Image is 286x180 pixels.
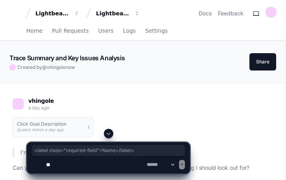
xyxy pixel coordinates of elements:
button: Lightbeam Health [32,6,83,20]
div: Lightbeam Health [35,9,69,17]
span: Settings [145,28,168,33]
span: now [66,64,75,70]
app-text-character-animate: Trace Summary and Key Issues Analysis [9,54,125,62]
span: vhingole [28,98,54,104]
span: Pull Requests [52,28,89,33]
span: Home [26,28,42,33]
a: Settings [145,22,168,40]
span: Logs [123,28,136,33]
button: Share [249,53,276,71]
span: <label class="required-field">Name</label> [34,147,183,154]
a: Home [26,22,42,40]
span: Created by [17,64,75,71]
a: Users [98,22,114,40]
span: vhingole [47,64,66,70]
span: a day ago [28,105,49,111]
h1: Click Goal Description [17,122,66,126]
span: System Admin a day ago [17,127,64,132]
button: Click Goal DescriptionSystem Admin a day ago1 [13,117,94,137]
span: Users [98,28,114,33]
span: @ [42,64,47,70]
button: Lightbeam Health Solutions [93,6,143,20]
a: Logs [123,22,136,40]
a: Docs [199,9,212,17]
span: 1 [88,124,89,130]
button: Feedback [218,9,244,17]
a: Pull Requests [52,22,89,40]
div: Lightbeam Health Solutions [96,9,130,17]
